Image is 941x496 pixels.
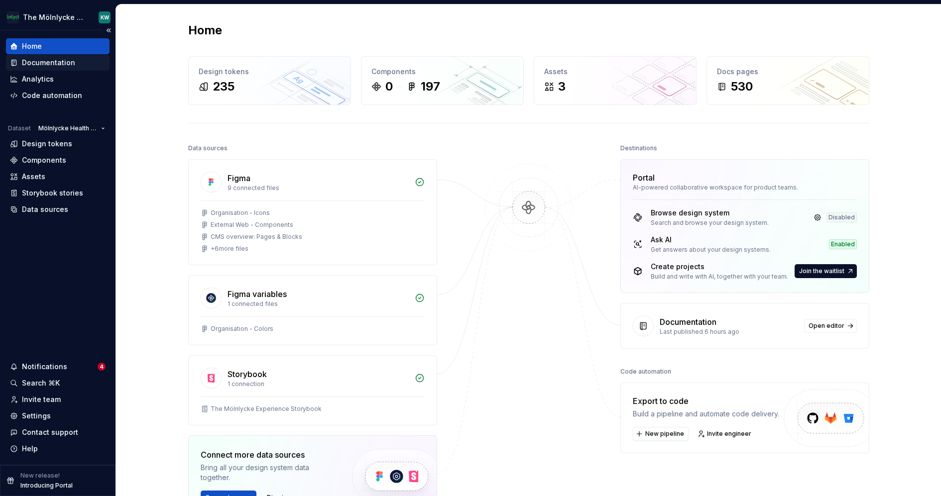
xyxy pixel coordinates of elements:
[6,88,110,103] a: Code automation
[633,184,857,192] div: AI-powered collaborative workspace for product teams.
[633,395,779,407] div: Export to code
[6,38,110,54] a: Home
[22,155,66,165] div: Components
[188,275,437,345] a: Figma variables1 connected filesOrganisation - Colors
[6,136,110,152] a: Design tokens
[829,239,857,249] div: Enabled
[6,71,110,87] a: Analytics
[20,472,60,480] p: New release!
[651,262,788,272] div: Create projects
[228,172,250,184] div: Figma
[717,67,859,77] div: Docs pages
[8,124,31,132] div: Dataset
[22,204,68,214] div: Data sources
[199,67,341,77] div: Design tokens
[651,219,769,227] div: Search and browse your design system.
[228,288,287,300] div: Figma variables
[620,365,671,379] div: Code automation
[544,67,686,77] div: Assets
[361,56,524,105] a: Components0197
[809,322,844,330] span: Open editor
[228,184,409,192] div: 9 connected files
[6,424,110,440] button: Contact support
[34,121,110,135] button: Mölnlycke Health Care
[22,427,78,437] div: Contact support
[188,355,437,425] a: Storybook1 connectionThe Mölnlycke Experience Storybook
[23,12,87,22] div: The Mölnlycke Experience
[213,79,235,95] div: 235
[22,362,67,372] div: Notifications
[651,246,771,254] div: Get answers about your design systems.
[633,409,779,419] div: Build a pipeline and automate code delivery.
[228,368,267,380] div: Storybook
[211,325,273,333] div: Organisation - Colors
[22,41,42,51] div: Home
[228,380,409,388] div: 1 connection
[22,444,38,454] div: Help
[101,13,109,21] div: KW
[6,441,110,457] button: Help
[645,430,684,438] span: New pipeline
[6,185,110,201] a: Storybook stories
[6,201,110,217] a: Data sources
[102,23,116,37] button: Collapse sidebar
[38,124,97,132] span: Mölnlycke Health Care
[188,22,222,38] h2: Home
[385,79,393,95] div: 0
[826,212,857,222] div: Disabled
[211,221,293,229] div: External Web - Components
[201,463,335,483] div: Bring all your design system data together.
[6,169,110,185] a: Assets
[22,91,82,100] div: Code automation
[695,427,756,441] a: Invite engineer
[620,141,657,155] div: Destinations
[201,449,335,461] div: Connect more data sources
[731,79,753,95] div: 530
[228,300,409,308] div: 1 connected files
[22,411,51,421] div: Settings
[651,208,769,218] div: Browse design system
[651,235,771,245] div: Ask AI
[22,188,83,198] div: Storybook stories
[7,11,19,23] img: 91fb9bbd-befe-470e-ae9b-8b56c3f0f44a.png
[660,328,798,336] div: Last published 6 hours ago
[20,482,73,490] p: Introducing Portal
[633,172,655,184] div: Portal
[22,172,45,182] div: Assets
[188,141,228,155] div: Data sources
[188,159,437,265] a: Figma9 connected filesOrganisation - IconsExternal Web - ComponentsCMS overview: Pages & Blocks+6...
[211,233,302,241] div: CMS overview: Pages & Blocks
[534,56,697,105] a: Assets3
[6,392,110,407] a: Invite team
[799,267,844,275] span: Join the waitlist
[558,79,566,95] div: 3
[22,139,72,149] div: Design tokens
[804,319,857,333] a: Open editor
[188,56,351,105] a: Design tokens235
[211,405,322,413] div: The Mölnlycke Experience Storybook
[22,395,61,404] div: Invite team
[22,378,60,388] div: Search ⌘K
[651,273,788,281] div: Build and write with AI, together with your team.
[6,375,110,391] button: Search ⌘K
[6,359,110,375] button: Notifications4
[2,6,114,28] button: The Mölnlycke ExperienceKW
[98,363,106,371] span: 4
[6,55,110,71] a: Documentation
[22,74,54,84] div: Analytics
[371,67,513,77] div: Components
[6,152,110,168] a: Components
[211,245,248,253] div: + 6 more files
[22,58,75,68] div: Documentation
[706,56,869,105] a: Docs pages530
[211,209,270,217] div: Organisation - Icons
[707,430,751,438] span: Invite engineer
[660,316,716,328] div: Documentation
[421,79,440,95] div: 197
[633,427,689,441] button: New pipeline
[6,408,110,424] a: Settings
[795,264,857,278] button: Join the waitlist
